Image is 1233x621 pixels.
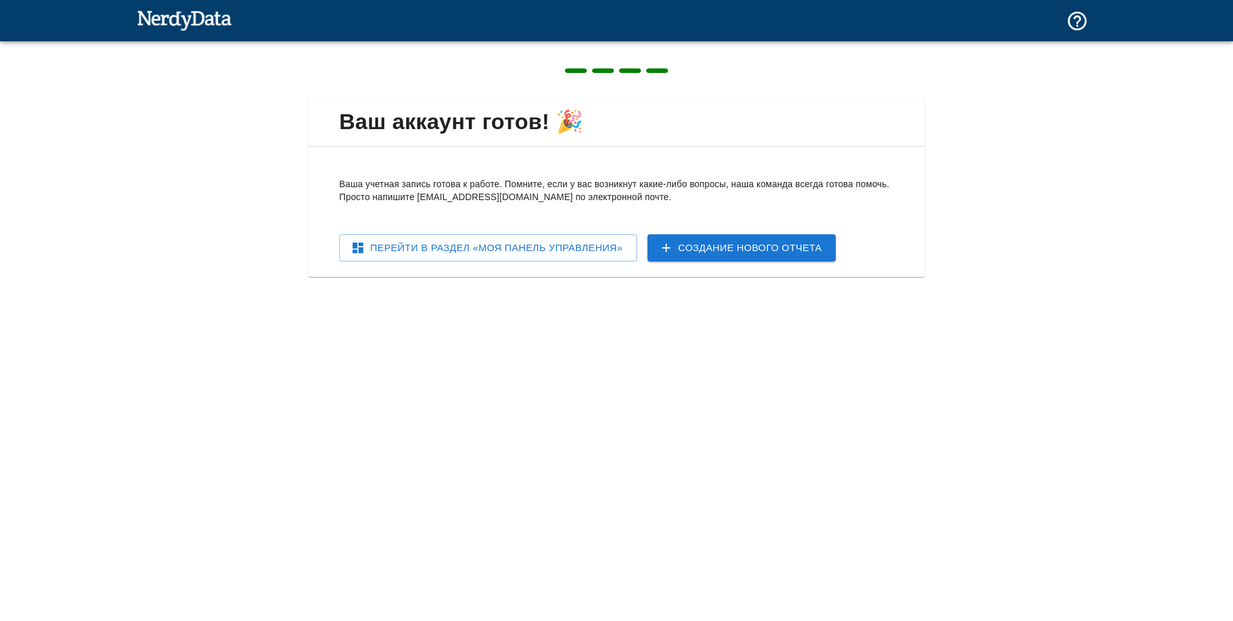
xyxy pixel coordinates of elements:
span: Ваш аккаунт готов! 🎉 [319,108,914,136]
p: Ваша учетная запись готова к работе. Помните, если у вас возникнут какие-либо вопросы, наша коман... [339,178,894,203]
a: Перейти в раздел «Моя панель управления» [339,234,637,261]
iframe: Drift Widget Chat Controller [1169,529,1218,578]
a: Создание нового отчета [647,234,836,261]
button: Поддержка и документация [1058,2,1096,40]
font: Создание нового отчета [678,239,822,256]
img: NerdyData.com [137,7,232,33]
font: Перейти в раздел «Моя панель управления» [370,239,623,256]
